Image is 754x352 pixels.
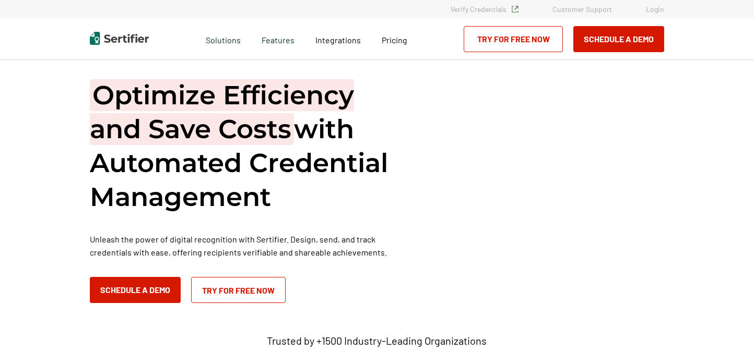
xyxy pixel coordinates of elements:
[267,334,487,347] p: Trusted by +1500 Industry-Leading Organizations
[464,26,563,52] a: Try for Free Now
[90,79,354,145] span: Optimize Efficiency and Save Costs
[191,277,286,303] a: Try for Free Now
[315,35,361,45] span: Integrations
[382,32,407,45] a: Pricing
[262,32,294,45] span: Features
[90,78,403,214] h1: with Automated Credential Management
[552,5,612,14] a: Customer Support
[512,6,519,13] img: Verified
[90,233,403,259] p: Unleash the power of digital recognition with Sertifier. Design, send, and track credentials with...
[646,5,664,14] a: Login
[382,35,407,45] span: Pricing
[90,32,149,45] img: Sertifier | Digital Credentialing Platform
[315,32,361,45] a: Integrations
[451,5,519,14] a: Verify Credentials
[206,32,241,45] span: Solutions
